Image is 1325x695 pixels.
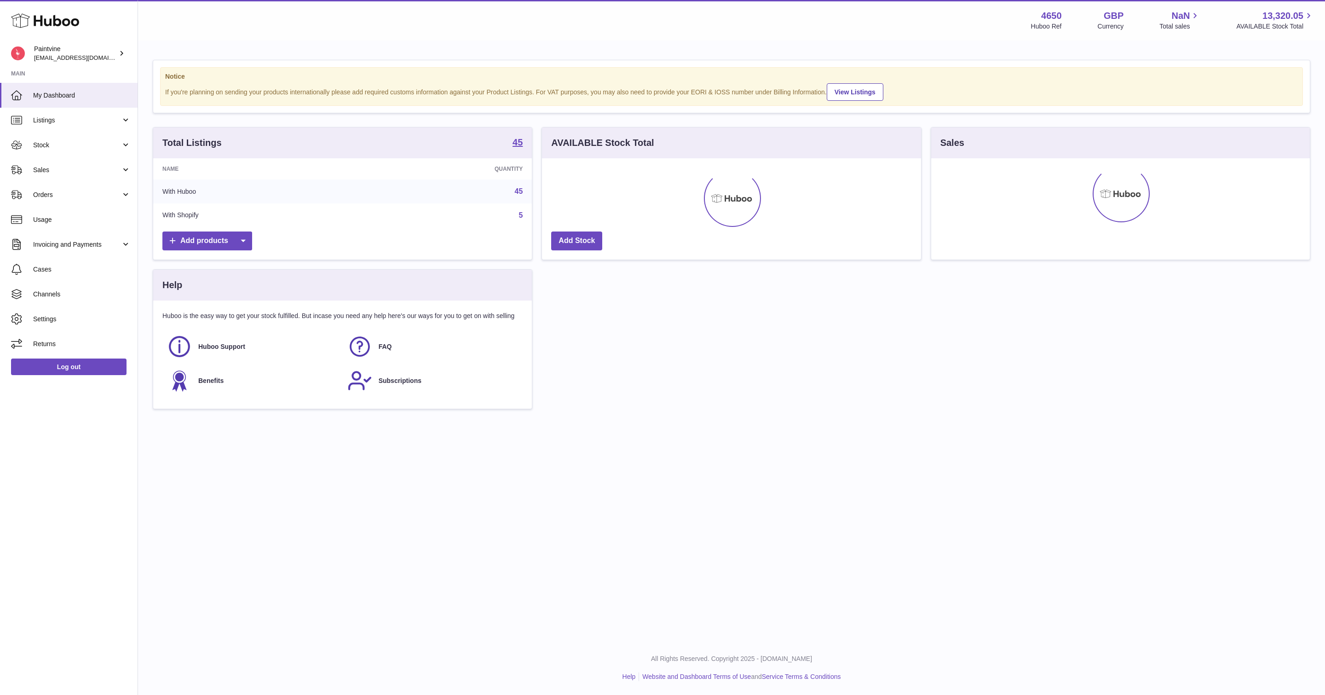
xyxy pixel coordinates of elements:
[33,191,121,199] span: Orders
[33,315,131,324] span: Settings
[551,137,654,149] h3: AVAILABLE Stock Total
[34,54,135,61] span: [EMAIL_ADDRESS][DOMAIN_NAME]
[347,368,518,393] a: Subscriptions
[1236,10,1314,31] a: 13,320.05 AVAILABLE Stock Total
[379,342,392,351] span: FAQ
[162,279,182,291] h3: Help
[153,180,357,203] td: With Huboo
[1171,10,1190,22] span: NaN
[33,290,131,299] span: Channels
[145,654,1318,663] p: All Rights Reserved. Copyright 2025 - [DOMAIN_NAME]
[379,376,421,385] span: Subscriptions
[518,211,523,219] a: 5
[1104,10,1123,22] strong: GBP
[1098,22,1124,31] div: Currency
[940,137,964,149] h3: Sales
[198,376,224,385] span: Benefits
[165,72,1298,81] strong: Notice
[639,672,841,681] li: and
[357,158,532,180] th: Quantity
[347,334,518,359] a: FAQ
[165,82,1298,101] div: If you're planning on sending your products internationally please add required customs informati...
[11,46,25,60] img: euan@paintvine.co.uk
[162,232,252,250] a: Add products
[33,141,121,150] span: Stock
[1262,10,1303,22] span: 13,320.05
[167,334,338,359] a: Huboo Support
[33,240,121,249] span: Invoicing and Payments
[33,340,131,348] span: Returns
[513,138,523,149] a: 45
[513,138,523,147] strong: 45
[33,215,131,224] span: Usage
[33,265,131,274] span: Cases
[642,673,751,680] a: Website and Dashboard Terms of Use
[1236,22,1314,31] span: AVAILABLE Stock Total
[167,368,338,393] a: Benefits
[827,83,883,101] a: View Listings
[162,137,222,149] h3: Total Listings
[153,158,357,180] th: Name
[162,312,523,320] p: Huboo is the easy way to get your stock fulfilled. But incase you need any help here's our ways f...
[198,342,245,351] span: Huboo Support
[1041,10,1062,22] strong: 4650
[33,166,121,174] span: Sales
[762,673,841,680] a: Service Terms & Conditions
[11,359,127,375] a: Log out
[1031,22,1062,31] div: Huboo Ref
[551,232,602,250] a: Add Stock
[153,203,357,227] td: With Shopify
[33,116,121,125] span: Listings
[1159,22,1200,31] span: Total sales
[34,45,117,62] div: Paintvine
[33,91,131,100] span: My Dashboard
[515,187,523,195] a: 45
[1159,10,1200,31] a: NaN Total sales
[622,673,636,680] a: Help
